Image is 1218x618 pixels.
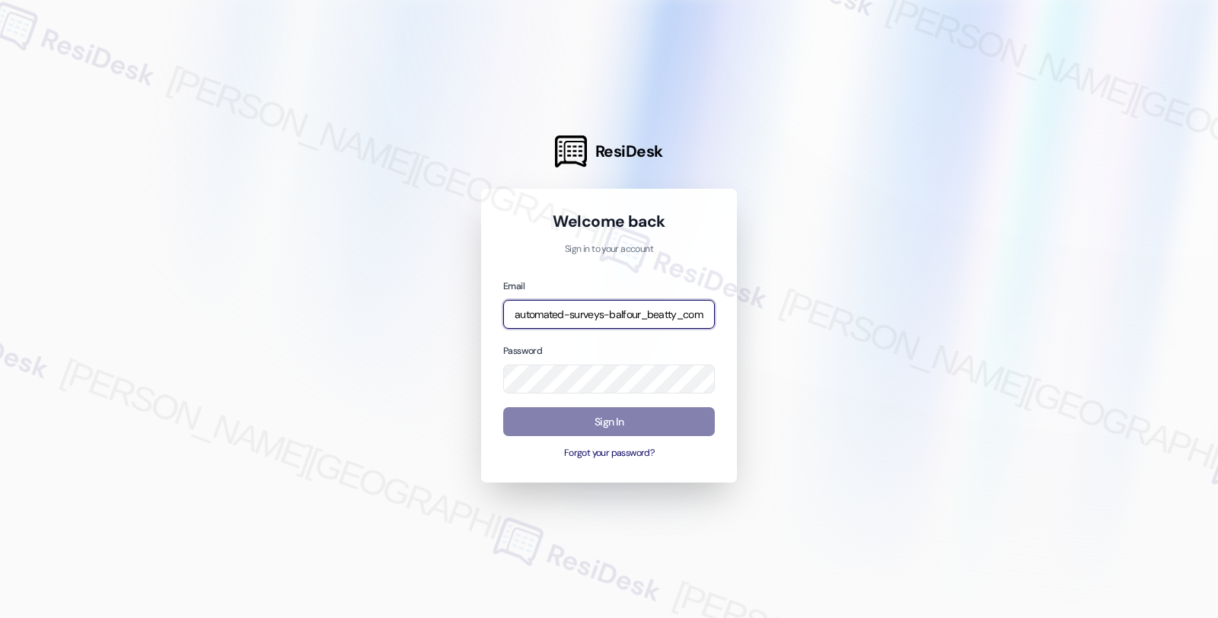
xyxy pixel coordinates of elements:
[503,280,525,292] label: Email
[503,407,715,437] button: Sign In
[503,300,715,330] input: name@example.com
[503,243,715,256] p: Sign in to your account
[595,141,663,162] span: ResiDesk
[555,135,587,167] img: ResiDesk Logo
[503,211,715,232] h1: Welcome back
[503,447,715,460] button: Forgot your password?
[503,345,542,357] label: Password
